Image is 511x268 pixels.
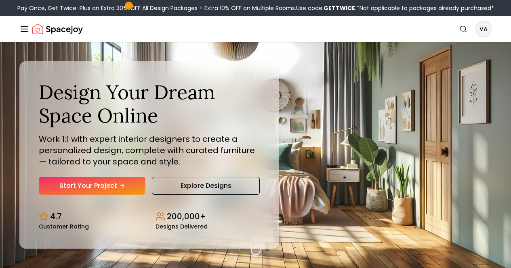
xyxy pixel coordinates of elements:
[17,4,494,12] div: Pay Once, Get Twice-Plus an Extra 30% OFF All Design Packages + Extra 10% OFF on Multiple Rooms.
[32,21,83,37] a: Spacejoy
[39,177,145,195] a: Start Your Project
[39,81,260,127] h1: Design Your Dream Space Online
[296,4,355,12] span: Use code:
[156,224,208,229] small: Designs Delivered
[167,211,206,222] p: 200,000+
[152,177,259,195] a: Explore Designs
[475,21,492,37] button: VA
[50,211,62,222] p: 4.7
[19,16,492,42] nav: Global
[39,204,260,229] div: Design stats
[355,4,494,12] span: *Not applicable to packages already purchased*
[39,224,89,229] small: Customer Rating
[32,21,83,37] img: Spacejoy Logo
[39,133,260,167] p: Work 1:1 with expert interior designers to create a personalized design, complete with curated fu...
[476,22,491,36] span: VA
[324,4,355,12] b: GETTWICE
